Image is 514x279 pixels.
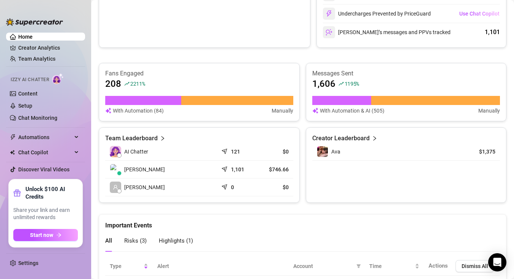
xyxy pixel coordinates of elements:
article: Creator Leaderboard [312,134,370,143]
article: $1,375 [461,148,495,155]
a: Setup [18,103,32,109]
article: 208 [105,78,121,90]
article: 0 [231,183,234,191]
th: Time [365,257,424,276]
img: izzy-ai-chatter-avatar-DDCN_rTZ.svg [110,146,121,157]
span: Account [293,262,353,270]
button: Start nowarrow-right [13,229,78,241]
a: Creator Analytics [18,42,79,54]
strong: Unlock $100 AI Credits [25,185,78,201]
article: 1,606 [312,78,335,90]
span: filter [356,264,361,268]
span: right [372,134,377,143]
img: Chat Copilot [10,150,15,155]
div: Undercharges Prevented by PriceGuard [323,8,431,20]
div: Important Events [105,215,500,230]
span: rise [338,81,344,86]
span: 1195 % [345,80,359,87]
img: svg%3e [326,29,332,36]
article: Messages Sent [312,69,500,78]
span: thunderbolt [10,134,16,140]
span: Use Chat Copilot [459,11,500,17]
span: Ava [331,149,340,155]
img: logo-BBDzfeDw.svg [6,18,63,26]
article: $0 [260,148,289,155]
span: Share your link and earn unlimited rewards [13,207,78,221]
span: Automations [18,131,72,143]
div: Open Intercom Messenger [488,253,506,271]
span: Izzy AI Chatter [11,76,49,83]
span: Start now [30,232,53,238]
span: Chat Copilot [18,146,72,158]
img: Ava [317,146,328,157]
a: Settings [18,260,38,266]
a: Home [18,34,33,40]
img: AI Chatter [52,73,64,84]
button: Dismiss All [455,260,494,272]
button: Use Chat Copilot [459,8,500,20]
span: send [221,165,229,172]
span: arrow-right [56,232,62,238]
img: svg%3e [312,107,318,115]
span: [PERSON_NAME] [124,183,165,191]
span: Risks ( 3 ) [124,237,147,244]
span: All [105,237,112,244]
span: user [113,185,118,190]
span: right [160,134,165,143]
span: Dismiss All [462,263,488,269]
img: svg%3e [105,107,111,115]
a: Discover Viral Videos [18,166,70,172]
span: send [221,182,229,190]
article: 121 [231,148,240,155]
span: Highlights ( 1 ) [159,237,193,244]
article: $746.66 [260,166,289,173]
th: Type [105,257,153,276]
article: Team Leaderboard [105,134,158,143]
article: With Automation (84) [113,107,164,115]
a: Content [18,91,38,97]
span: Type [110,262,142,270]
span: AI Chatter [124,147,148,156]
span: 2211 % [130,80,145,87]
div: [PERSON_NAME]’s messages and PPVs tracked [323,26,451,38]
span: Actions [429,262,448,269]
a: Chat Monitoring [18,115,57,121]
span: send [221,147,229,154]
img: svg%3e [326,10,332,17]
a: Team Analytics [18,56,55,62]
img: Ava Willow [110,164,121,175]
span: Time [369,262,413,270]
article: Manually [272,107,293,115]
th: Alert [153,257,289,276]
span: [PERSON_NAME] [124,165,165,174]
article: 1,101 [231,166,244,173]
div: 1,101 [485,28,500,37]
span: gift [13,189,21,197]
article: With Automation & AI (505) [320,107,384,115]
article: Fans Engaged [105,69,293,78]
span: rise [124,81,130,86]
span: filter [355,260,362,272]
article: Manually [478,107,500,115]
article: $0 [260,183,289,191]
